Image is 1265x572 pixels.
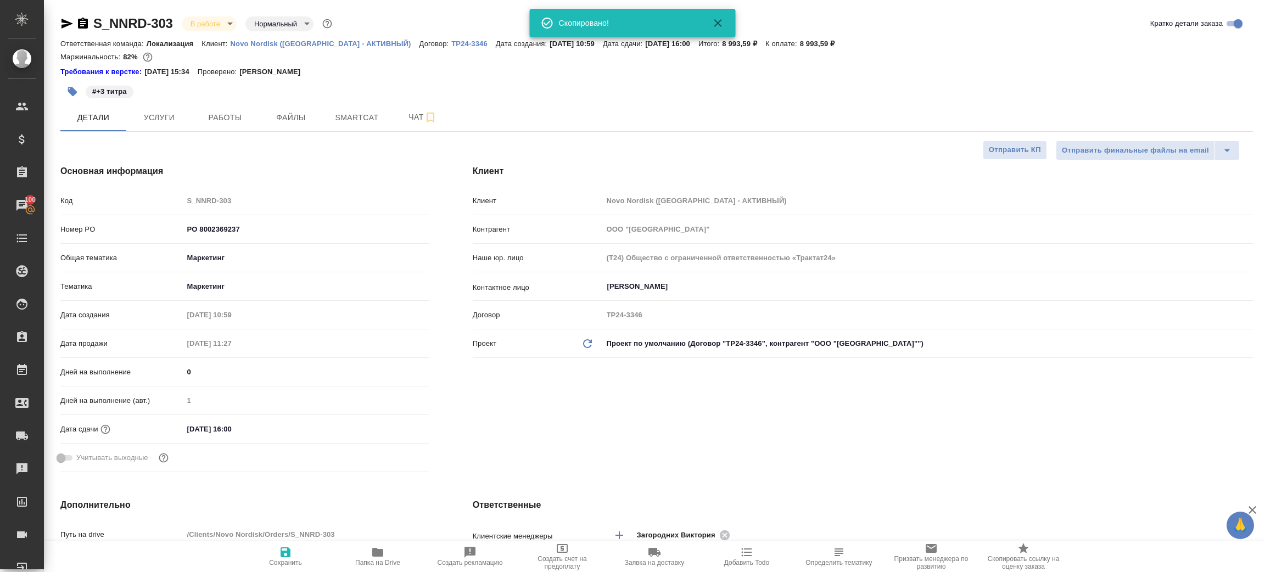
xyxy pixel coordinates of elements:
[603,307,1253,323] input: Пустое поле
[60,529,183,540] p: Путь на drive
[424,541,516,572] button: Создать рекламацию
[603,334,1253,353] div: Проект по умолчанию (Договор "ТР24-3346", контрагент "ООО "[GEOGRAPHIC_DATA]"")
[722,40,765,48] p: 8 993,59 ₽
[805,559,872,567] span: Определить тематику
[239,541,332,572] button: Сохранить
[183,277,429,296] div: Маркетинг
[793,541,885,572] button: Определить тематику
[183,307,279,323] input: Пустое поле
[473,165,1253,178] h4: Клиент
[133,111,186,125] span: Услуги
[93,16,173,31] a: S_NNRD-303
[231,40,419,48] p: Novo Nordisk ([GEOGRAPHIC_DATA] - АКТИВНЫЙ)
[645,40,698,48] p: [DATE] 16:00
[183,249,429,267] div: Маркетинг
[60,253,183,263] p: Общая тематика
[451,40,496,48] p: ТР24-3346
[199,111,251,125] span: Работы
[396,110,449,124] span: Чат
[1227,512,1254,539] button: 🙏
[60,224,183,235] p: Номер PO
[85,86,135,96] span: +3 титра
[885,541,977,572] button: Призвать менеджера по развитию
[977,541,1070,572] button: Скопировать ссылку на оценку заказа
[245,16,314,31] div: В работе
[156,451,171,465] button: Выбери, если сб и вс нужно считать рабочими днями для выполнения заказа.
[183,221,429,237] input: ✎ Введи что-нибудь
[1247,285,1249,288] button: Open
[698,40,722,48] p: Итого:
[60,498,429,512] h4: Дополнительно
[1150,18,1223,29] span: Кратко детали заказа
[637,528,734,542] div: Загородних Виктория
[473,195,603,206] p: Клиент
[473,282,603,293] p: Контактное лицо
[60,338,183,349] p: Дата продажи
[603,250,1253,266] input: Пустое поле
[183,335,279,351] input: Пустое поле
[183,364,429,380] input: ✎ Введи что-нибудь
[473,253,603,263] p: Наше юр. лицо
[496,40,550,48] p: Дата создания:
[419,40,452,48] p: Договор:
[603,40,645,48] p: Дата сдачи:
[144,66,198,77] p: [DATE] 15:34
[92,86,127,97] p: #+3 титра
[331,111,383,125] span: Smartcat
[892,555,971,570] span: Призвать менеджера по развитию
[60,424,98,435] p: Дата сдачи
[724,559,769,567] span: Добавить Todo
[60,165,429,178] h4: Основная информация
[705,16,731,30] button: Закрыть
[269,559,302,567] span: Сохранить
[332,541,424,572] button: Папка на Drive
[183,526,429,542] input: Пустое поле
[123,53,140,61] p: 82%
[473,531,603,542] p: Клиентские менеджеры
[60,395,183,406] p: Дней на выполнение (авт.)
[451,38,496,48] a: ТР24-3346
[147,40,202,48] p: Локализация
[473,498,1253,512] h4: Ответственные
[60,17,74,30] button: Скопировать ссылку для ЯМессенджера
[60,281,183,292] p: Тематика
[182,16,237,31] div: В работе
[701,541,793,572] button: Добавить Todo
[625,559,684,567] span: Заявка на доставку
[187,19,223,29] button: В работе
[550,40,603,48] p: [DATE] 10:59
[603,193,1253,209] input: Пустое поле
[183,421,279,437] input: ✎ Введи что-нибудь
[1231,514,1250,537] span: 🙏
[183,392,429,408] input: Пустое поле
[231,38,419,48] a: Novo Nordisk ([GEOGRAPHIC_DATA] - АКТИВНЫЙ)
[76,452,148,463] span: Учитывать выходные
[60,66,144,77] a: Требования к верстке:
[608,541,701,572] button: Заявка на доставку
[60,53,123,61] p: Маржинальность:
[60,367,183,378] p: Дней на выполнение
[60,66,144,77] div: Нажми, чтобы открыть папку с инструкцией
[424,111,437,124] svg: Подписаться
[765,40,800,48] p: К оплате:
[251,19,300,29] button: Нормальный
[183,193,429,209] input: Пустое поле
[3,192,41,219] a: 100
[60,310,183,321] p: Дата создания
[984,555,1063,570] span: Скопировать ссылку на оценку заказа
[60,40,147,48] p: Ответственная команда:
[67,111,120,125] span: Детали
[18,194,43,205] span: 100
[516,541,608,572] button: Создать счет на предоплату
[355,559,400,567] span: Папка на Drive
[800,40,843,48] p: 8 993,59 ₽
[559,18,696,29] div: Скопировано!
[320,16,334,31] button: Доп статусы указывают на важность/срочность заказа
[473,310,603,321] p: Договор
[1056,141,1240,160] div: split button
[606,522,632,548] button: Добавить менеджера
[438,559,503,567] span: Создать рекламацию
[523,555,602,570] span: Создать счет на предоплату
[1056,141,1215,160] button: Отправить финальные файлы на email
[603,221,1253,237] input: Пустое поле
